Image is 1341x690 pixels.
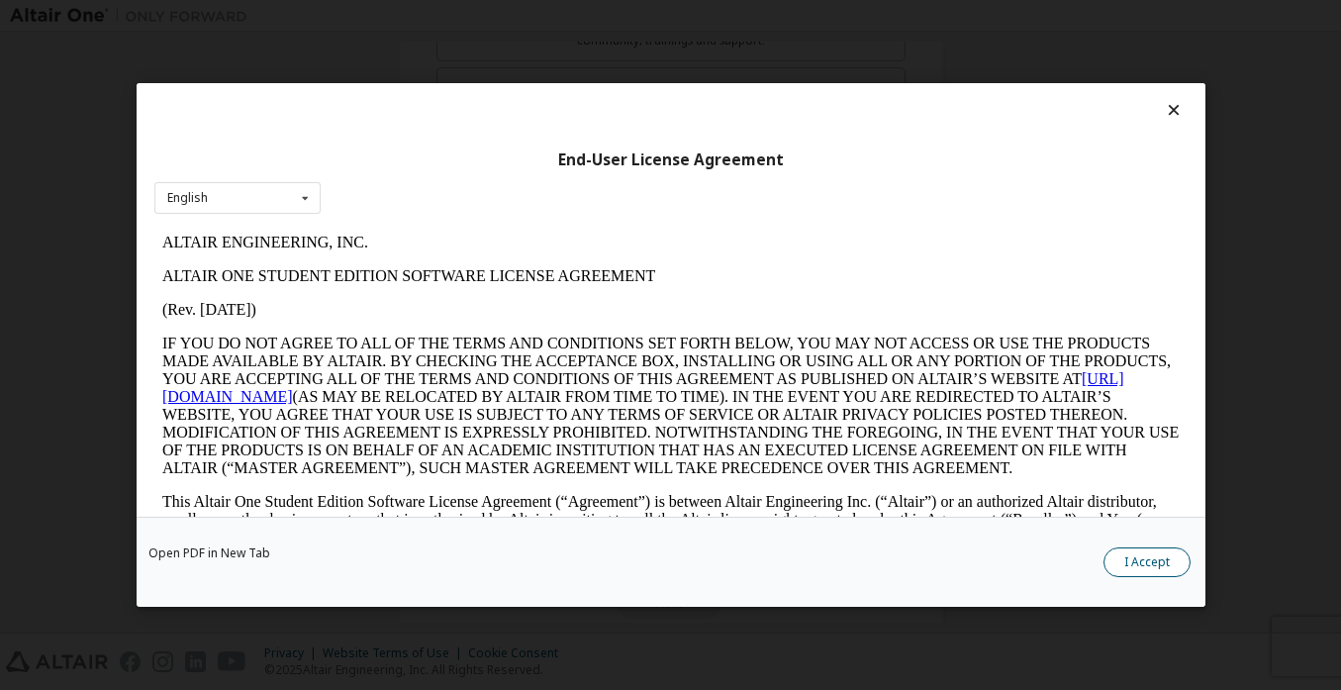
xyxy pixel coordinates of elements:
div: End-User License Agreement [154,150,1188,170]
p: IF YOU DO NOT AGREE TO ALL OF THE TERMS AND CONDITIONS SET FORTH BELOW, YOU MAY NOT ACCESS OR USE... [8,109,1025,251]
a: Open PDF in New Tab [148,547,270,559]
p: This Altair One Student Edition Software License Agreement (“Agreement”) is between Altair Engine... [8,267,1025,339]
button: I Accept [1103,547,1191,577]
a: [URL][DOMAIN_NAME] [8,145,970,179]
div: English [167,192,208,204]
p: (Rev. [DATE]) [8,75,1025,93]
p: ALTAIR ENGINEERING, INC. [8,8,1025,26]
p: ALTAIR ONE STUDENT EDITION SOFTWARE LICENSE AGREEMENT [8,42,1025,59]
